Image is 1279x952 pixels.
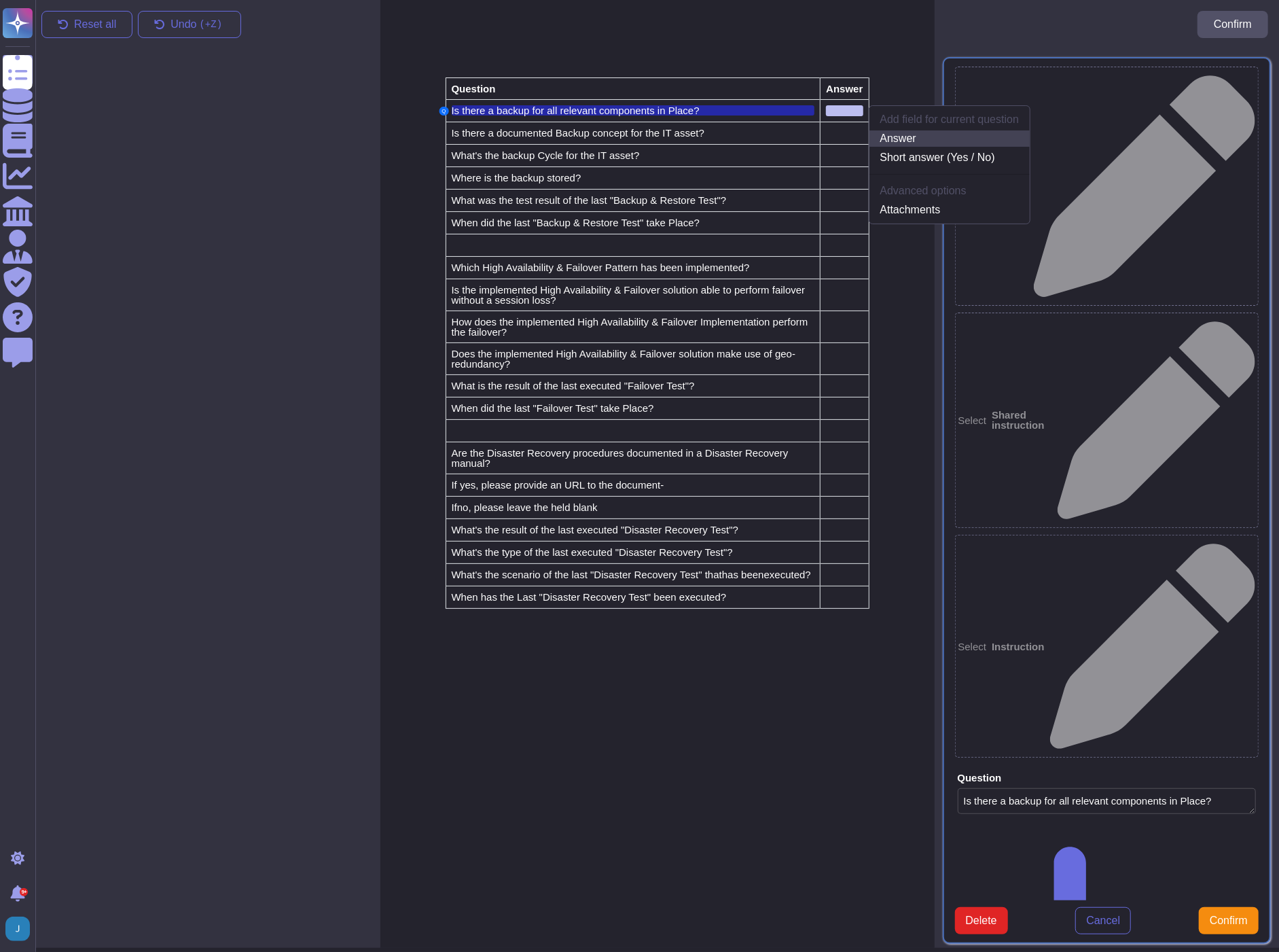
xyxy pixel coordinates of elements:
a: Answer [869,130,1030,147]
span: Is the implemented High Availability & Failover solution able to perform failover without a sessi... [452,284,806,306]
span: no [457,501,469,513]
span: Undo [170,19,225,30]
textarea: Is there a backup for all relevant components in Place? [958,788,1257,814]
a: Attachments [869,202,1030,218]
button: Undo(+Z) [138,11,241,38]
span: When has the Last "Disaster Recovery Test" been executed? [452,591,727,603]
div: Select [955,67,1259,306]
button: Q [439,107,448,116]
button: Delete [955,907,1008,934]
span: What's the type of the last executed "Disaster Recovery Test"? [452,546,733,558]
span: Answer [826,83,863,94]
span: Reset all [74,19,116,30]
span: Confirm [1214,19,1252,30]
span: Is there a backup for all relevant components in Place? [452,105,700,116]
div: Select [955,535,1259,758]
span: Which High Availability & Failover Pattern has been implemented? [452,262,750,273]
span: Does the implemented High Availability & Failover solution make use of geo-redundancy? [452,348,796,370]
span: has been [722,569,764,580]
span: Where is the backup stored? [452,172,581,183]
span: Are the Disaster Recovery procedures documented in a Disaster Recovery manual? [452,447,789,469]
img: user [5,917,30,941]
b: Instruction [992,641,1045,652]
span: Delete [966,915,997,926]
span: , please leave the held blank [469,501,598,513]
span: Confirm [1210,915,1248,926]
button: Cancel [1075,907,1131,934]
b: Shared instruction [992,410,1051,430]
a: Short answer (Yes / No) [869,149,1030,166]
span: How does the implemented High Availability & Failover Implementation perform the failover? [452,316,808,338]
span: executed? [764,569,811,580]
span: What's the result of the last executed "Disaster Recovery Test"? [452,524,739,535]
button: Confirm [1197,11,1268,38]
span: Cancel [1086,915,1120,926]
span: What's the scenario of the last "Disaster Recovery Test" that [452,569,722,580]
span: What is the result of the last executed "Failover Test"? [452,380,695,391]
span: If yes, please provide an URL to the document- [452,479,664,491]
span: What was the test result of the last "Backup & Restore Test"? [452,194,727,206]
button: user [3,914,39,944]
span: When did the last "Backup & Restore Test" take Place? [452,217,700,228]
span: Question [452,83,496,94]
div: 9+ [20,888,28,896]
span: Is there a documented Backup concept for the IT asset? [452,127,704,139]
button: Reset all [41,11,132,38]
span: What's the backup Cycle for the IT asset? [452,149,640,161]
div: Question [958,773,1002,783]
span: If [452,501,457,513]
kbd: ( +Z) [197,20,226,29]
button: Confirm [1199,907,1259,934]
span: When did the last "Failover Test" take Place? [452,402,654,414]
div: Select [955,313,1259,529]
